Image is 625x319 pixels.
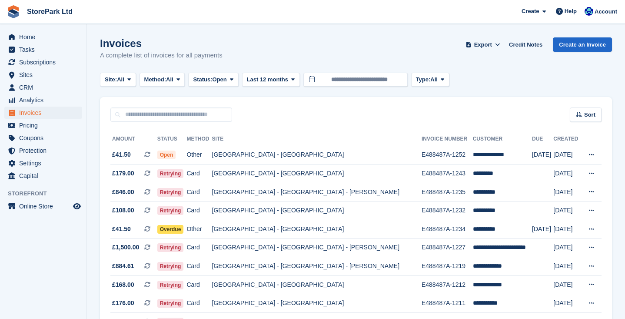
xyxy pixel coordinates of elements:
[193,75,212,84] span: Status:
[212,294,422,313] td: [GEOGRAPHIC_DATA] - [GEOGRAPHIC_DATA]
[585,7,593,16] img: Donna
[19,170,71,182] span: Capital
[212,220,422,239] td: [GEOGRAPHIC_DATA] - [GEOGRAPHIC_DATA]
[72,201,82,212] a: Preview store
[422,201,473,220] td: E488487A-1232
[186,238,212,257] td: Card
[4,56,82,68] a: menu
[422,183,473,201] td: E488487A-1235
[157,169,184,178] span: Retrying
[112,206,134,215] span: £108.00
[553,238,581,257] td: [DATE]
[112,225,131,234] span: £41.50
[19,157,71,169] span: Settings
[553,165,581,183] td: [DATE]
[553,132,581,146] th: Created
[422,275,473,294] td: E488487A-1212
[140,73,185,87] button: Method: All
[110,132,157,146] th: Amount
[212,238,422,257] td: [GEOGRAPHIC_DATA] - [GEOGRAPHIC_DATA] - [PERSON_NAME]
[112,150,131,159] span: £41.50
[553,220,581,239] td: [DATE]
[144,75,166,84] span: Method:
[584,111,595,119] span: Sort
[100,37,223,49] h1: Invoices
[474,40,492,49] span: Export
[4,107,82,119] a: menu
[505,37,546,52] a: Credit Notes
[422,238,473,257] td: E488487A-1227
[473,132,532,146] th: Customer
[100,73,136,87] button: Site: All
[532,132,553,146] th: Due
[532,146,553,165] td: [DATE]
[4,132,82,144] a: menu
[19,56,71,68] span: Subscriptions
[186,146,212,165] td: Other
[464,37,502,52] button: Export
[117,75,124,84] span: All
[157,188,184,197] span: Retrying
[4,144,82,157] a: menu
[422,257,473,276] td: E488487A-1219
[188,73,238,87] button: Status: Open
[23,4,76,19] a: StorePark Ltd
[19,31,71,43] span: Home
[595,7,617,16] span: Account
[4,170,82,182] a: menu
[553,146,581,165] td: [DATE]
[565,7,577,16] span: Help
[553,294,581,313] td: [DATE]
[112,243,139,252] span: £1,500.00
[4,200,82,212] a: menu
[4,44,82,56] a: menu
[112,299,134,308] span: £176.00
[157,243,184,252] span: Retrying
[422,132,473,146] th: Invoice Number
[186,220,212,239] td: Other
[186,183,212,201] td: Card
[19,144,71,157] span: Protection
[105,75,117,84] span: Site:
[212,257,422,276] td: [GEOGRAPHIC_DATA] - [GEOGRAPHIC_DATA] - [PERSON_NAME]
[157,281,184,289] span: Retrying
[186,275,212,294] td: Card
[553,201,581,220] td: [DATE]
[112,280,134,289] span: £168.00
[422,146,473,165] td: E488487A-1252
[186,201,212,220] td: Card
[19,44,71,56] span: Tasks
[212,165,422,183] td: [GEOGRAPHIC_DATA] - [GEOGRAPHIC_DATA]
[430,75,438,84] span: All
[553,257,581,276] td: [DATE]
[157,225,184,234] span: Overdue
[166,75,173,84] span: All
[157,262,184,271] span: Retrying
[4,81,82,94] a: menu
[7,5,20,18] img: stora-icon-8386f47178a22dfd0bd8f6a31ec36ba5ce8667c1dd55bd0f319d3a0aa187defe.svg
[19,94,71,106] span: Analytics
[8,189,86,198] span: Storefront
[186,294,212,313] td: Card
[212,183,422,201] td: [GEOGRAPHIC_DATA] - [GEOGRAPHIC_DATA] - [PERSON_NAME]
[212,275,422,294] td: [GEOGRAPHIC_DATA] - [GEOGRAPHIC_DATA]
[157,299,184,308] span: Retrying
[522,7,539,16] span: Create
[19,119,71,131] span: Pricing
[212,132,422,146] th: Site
[19,132,71,144] span: Coupons
[112,188,134,197] span: £846.00
[157,151,176,159] span: Open
[4,94,82,106] a: menu
[212,146,422,165] td: [GEOGRAPHIC_DATA] - [GEOGRAPHIC_DATA]
[19,81,71,94] span: CRM
[416,75,431,84] span: Type:
[100,50,223,60] p: A complete list of invoices for all payments
[553,183,581,201] td: [DATE]
[4,69,82,81] a: menu
[19,200,71,212] span: Online Store
[4,119,82,131] a: menu
[4,157,82,169] a: menu
[247,75,288,84] span: Last 12 months
[212,201,422,220] td: [GEOGRAPHIC_DATA] - [GEOGRAPHIC_DATA]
